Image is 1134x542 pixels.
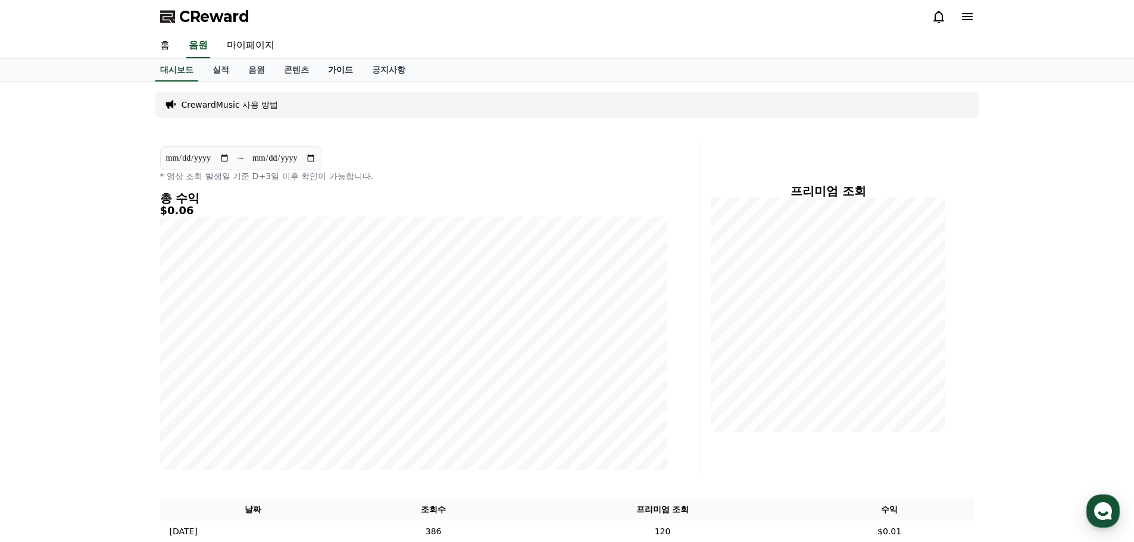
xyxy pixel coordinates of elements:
[318,59,363,82] a: 가이드
[170,525,198,538] p: [DATE]
[217,33,284,58] a: 마이페이지
[184,395,198,405] span: 설정
[160,499,346,521] th: 날짜
[4,377,79,407] a: 홈
[160,205,667,217] h5: $0.06
[274,59,318,82] a: 콘텐츠
[109,396,123,405] span: 대화
[179,7,249,26] span: CReward
[160,170,667,182] p: * 영상 조회 발생일 기준 D+3일 이후 확인이 가능합니다.
[154,377,229,407] a: 설정
[346,499,520,521] th: 조회수
[182,99,279,111] a: CrewardMusic 사용 방법
[151,33,179,58] a: 홈
[160,7,249,26] a: CReward
[160,192,667,205] h4: 총 수익
[237,151,245,165] p: ~
[239,59,274,82] a: 음원
[711,184,946,198] h4: 프리미엄 조회
[520,499,804,521] th: 프리미엄 조회
[38,395,45,405] span: 홈
[363,59,415,82] a: 공지사항
[805,499,974,521] th: 수익
[155,59,198,82] a: 대시보드
[186,33,210,58] a: 음원
[79,377,154,407] a: 대화
[203,59,239,82] a: 실적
